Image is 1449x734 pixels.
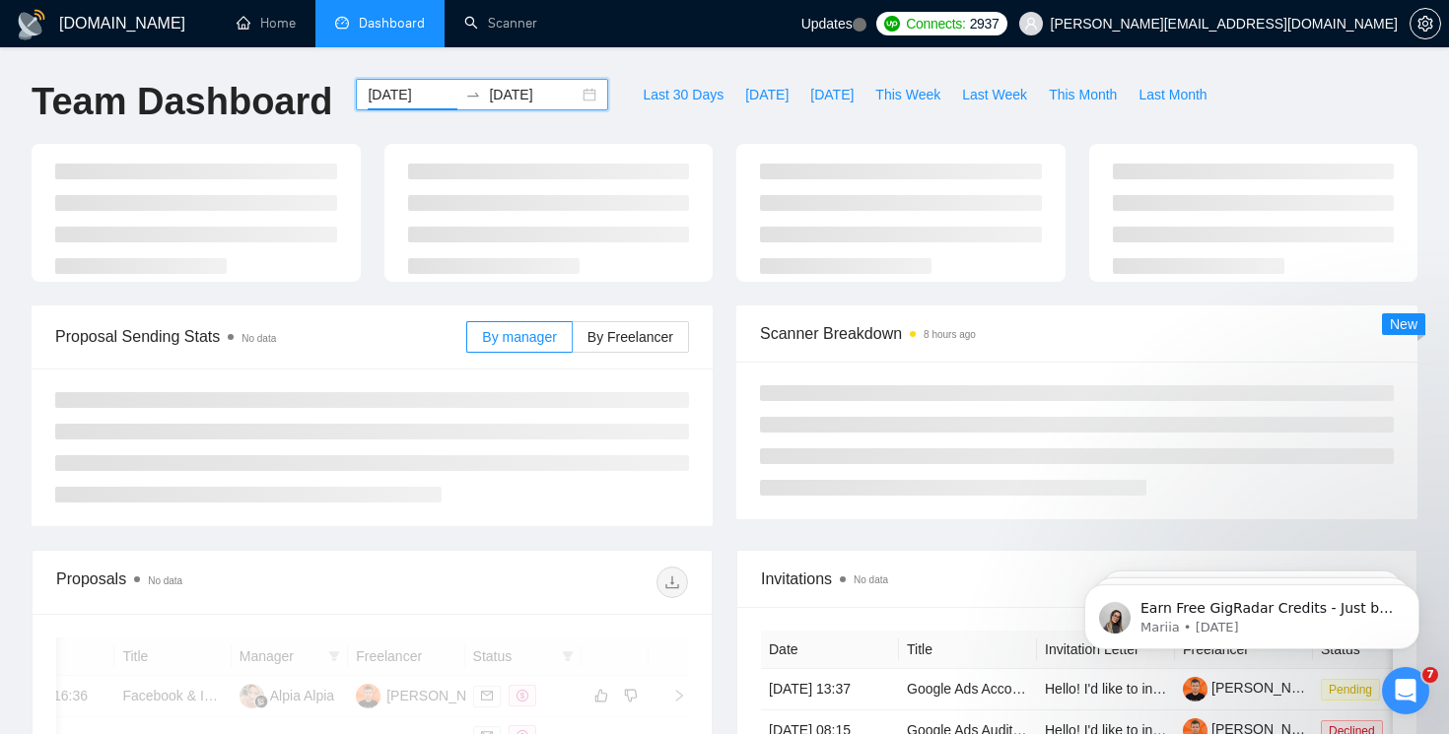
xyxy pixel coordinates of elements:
span: No data [854,574,888,585]
span: 7 [1422,667,1438,683]
button: Last Week [951,79,1038,110]
span: 2937 [970,13,1000,34]
a: searchScanner [464,15,537,32]
span: Pending [1321,679,1380,701]
img: upwork-logo.png [884,16,900,32]
span: This Month [1049,84,1117,105]
span: Scanner Breakdown [760,321,1394,346]
iframe: Intercom notifications message [1055,543,1449,681]
span: This Week [875,84,940,105]
td: [DATE] 13:37 [761,669,899,710]
iframe: Intercom live chat [1382,667,1429,714]
button: This Month [1038,79,1128,110]
span: Proposal Sending Stats [55,324,466,349]
span: No data [241,333,276,344]
input: Start date [368,84,457,105]
span: [DATE] [810,84,854,105]
a: homeHome [237,15,296,32]
span: Last Month [1138,84,1207,105]
span: to [465,87,481,102]
span: Invitations [761,567,1393,591]
span: Last 30 Days [643,84,724,105]
span: [DATE] [745,84,789,105]
span: Connects: [906,13,965,34]
button: Last 30 Days [632,79,734,110]
input: End date [489,84,579,105]
h1: Team Dashboard [32,79,332,125]
th: Invitation Letter [1037,631,1175,669]
span: Updates [801,16,853,32]
a: Google Ads Account - Sanity Check [907,681,1125,697]
a: Pending [1321,681,1388,697]
time: 8 hours ago [924,329,976,340]
span: No data [148,575,182,586]
th: Date [761,631,899,669]
td: Google Ads Account - Sanity Check [899,669,1037,710]
span: New [1390,316,1417,332]
span: By Freelancer [587,329,673,345]
button: [DATE] [799,79,864,110]
a: [PERSON_NAME] [1183,680,1325,696]
div: Proposals [56,567,373,598]
span: Dashboard [359,15,425,32]
img: c14xhZlC-tuZVDV19vT9PqPao_mWkLBFZtPhMWXnAzD5A78GLaVOfmL__cgNkALhSq [1183,677,1207,701]
button: [DATE] [734,79,799,110]
span: dashboard [335,16,349,30]
button: setting [1410,8,1441,39]
a: setting [1410,16,1441,32]
button: Last Month [1128,79,1217,110]
span: user [1024,17,1038,31]
span: swap-right [465,87,481,102]
button: This Week [864,79,951,110]
img: logo [16,9,47,40]
span: setting [1411,16,1440,32]
span: Last Week [962,84,1027,105]
span: By manager [482,329,556,345]
th: Title [899,631,1037,669]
